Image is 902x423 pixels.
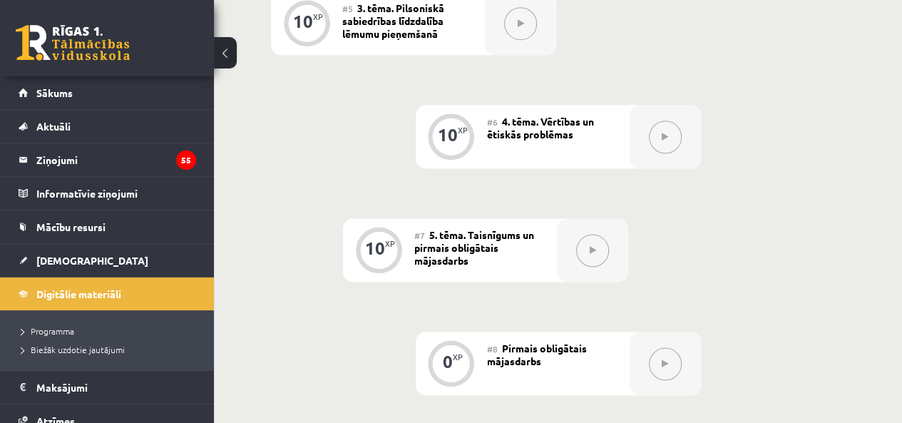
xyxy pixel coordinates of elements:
[176,151,196,170] i: 55
[19,210,196,243] a: Mācību resursi
[487,342,587,367] span: Pirmais obligātais mājasdarbs
[36,177,196,210] legend: Informatīvie ziņojumi
[19,244,196,277] a: [DEMOGRAPHIC_DATA]
[19,143,196,176] a: Ziņojumi55
[19,110,196,143] a: Aktuāli
[21,325,74,337] span: Programma
[453,353,463,361] div: XP
[487,116,498,128] span: #6
[36,254,148,267] span: [DEMOGRAPHIC_DATA]
[19,76,196,109] a: Sākums
[414,228,534,267] span: 5. tēma. Taisnīgums un pirmais obligātais mājasdarbs
[487,343,498,355] span: #8
[21,344,125,355] span: Biežāk uzdotie jautājumi
[293,15,313,28] div: 10
[438,128,458,141] div: 10
[21,325,200,337] a: Programma
[16,25,130,61] a: Rīgas 1. Tālmācības vidusskola
[487,115,594,141] span: 4. tēma. Vērtības un ētiskās problēmas
[342,3,353,14] span: #5
[414,230,425,241] span: #7
[36,86,73,99] span: Sākums
[313,13,323,21] div: XP
[458,126,468,134] div: XP
[443,355,453,368] div: 0
[19,277,196,310] a: Digitālie materiāli
[385,240,395,248] div: XP
[19,371,196,404] a: Maksājumi
[36,120,71,133] span: Aktuāli
[36,220,106,233] span: Mācību resursi
[36,371,196,404] legend: Maksājumi
[36,143,196,176] legend: Ziņojumi
[36,287,121,300] span: Digitālie materiāli
[342,1,444,40] span: 3. tēma. Pilsoniskā sabiedrības līdzdalība lēmumu pieņemšanā
[21,343,200,356] a: Biežāk uzdotie jautājumi
[19,177,196,210] a: Informatīvie ziņojumi
[365,242,385,255] div: 10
